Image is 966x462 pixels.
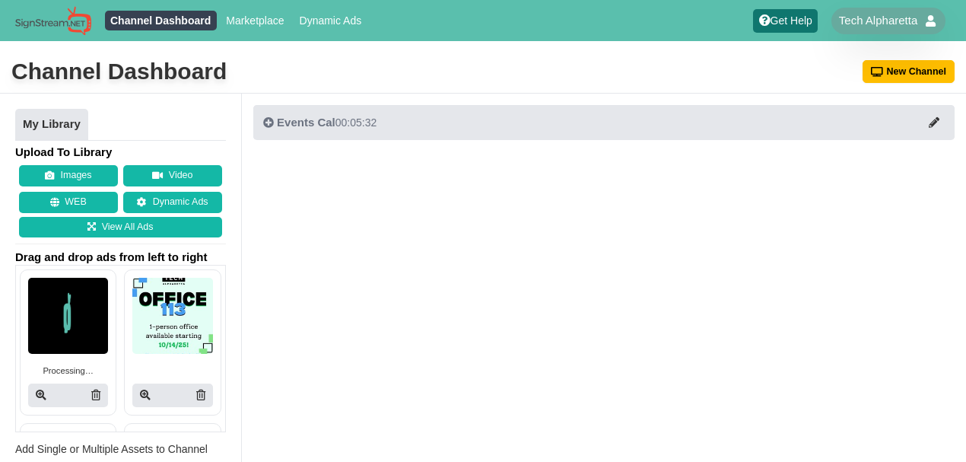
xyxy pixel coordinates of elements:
[15,6,91,36] img: Sign Stream.NET
[11,56,227,87] div: Channel Dashboard
[123,192,222,213] a: Dynamic Ads
[19,192,118,213] button: WEB
[15,109,88,141] a: My Library
[15,443,208,455] span: Add Single or Multiple Assets to Channel
[15,250,226,265] span: Drag and drop ads from left to right
[263,115,377,130] div: 00:05:32
[15,145,226,160] h4: Upload To Library
[123,165,222,186] button: Video
[277,116,335,129] span: Events Cal
[105,11,217,30] a: Channel Dashboard
[294,11,367,30] a: Dynamic Ads
[863,60,955,83] button: New Channel
[43,365,94,378] small: Processing…
[253,105,955,140] button: Events Cal00:05:32
[839,13,917,28] span: Tech Alpharetta
[221,11,290,30] a: Marketplace
[19,165,118,186] button: Images
[753,9,818,33] a: Get Help
[28,278,108,354] img: Sign stream loading animation
[132,278,212,354] img: P250x250 image processing20250924 1793698 8o04i5
[19,217,222,238] a: View All Ads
